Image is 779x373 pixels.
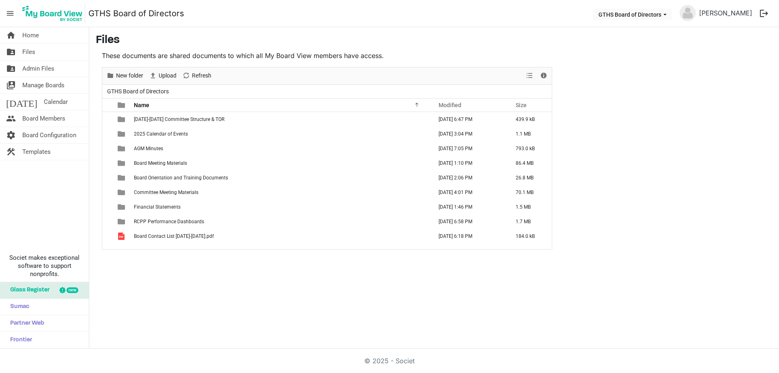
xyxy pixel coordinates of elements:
span: 2025 Calendar of Events [134,131,188,137]
div: Upload [146,67,179,84]
td: Board Orientation and Training Documents is template cell column header Name [131,170,430,185]
td: 1.1 MB is template cell column header Size [507,127,552,141]
td: is template cell column header type [113,229,131,244]
td: Board Meeting Materials is template cell column header Name [131,156,430,170]
td: checkbox [102,214,113,229]
td: checkbox [102,229,113,244]
td: 1.5 MB is template cell column header Size [507,200,552,214]
td: February 20, 2025 3:04 PM column header Modified [430,127,507,141]
span: Files [22,44,35,60]
td: July 16, 2025 6:58 PM column header Modified [430,214,507,229]
span: Glass Register [6,282,49,298]
span: Committee Meeting Materials [134,190,198,195]
span: Admin Files [22,60,54,77]
td: is template cell column header type [113,170,131,185]
td: is template cell column header type [113,112,131,127]
span: Upload [158,71,177,81]
img: My Board View Logo [20,3,85,24]
td: is template cell column header type [113,200,131,214]
span: Board Configuration [22,127,76,143]
span: [DATE] [6,94,37,110]
button: GTHS Board of Directors dropdownbutton [593,9,672,20]
td: checkbox [102,200,113,214]
span: switch_account [6,77,16,93]
span: Societ makes exceptional software to support nonprofits. [4,254,85,278]
td: June 26, 2025 1:46 PM column header Modified [430,200,507,214]
button: View dropdownbutton [525,71,534,81]
a: GTHS Board of Directors [88,5,184,22]
td: 26.8 MB is template cell column header Size [507,170,552,185]
td: June 26, 2025 2:06 PM column header Modified [430,170,507,185]
div: View [523,67,537,84]
span: Size [516,102,527,108]
span: home [6,27,16,43]
span: Refresh [191,71,212,81]
span: [DATE]-[DATE] Committee Structure & TOR [134,116,224,122]
td: 2024-2025 Committee Structure & TOR is template cell column header Name [131,112,430,127]
p: These documents are shared documents to which all My Board View members have access. [102,51,552,60]
td: checkbox [102,141,113,156]
td: is template cell column header type [113,156,131,170]
span: Name [134,102,149,108]
td: checkbox [102,170,113,185]
button: logout [755,5,773,22]
td: Board Contact List 2024-2025.pdf is template cell column header Name [131,229,430,244]
td: 2025 Calendar of Events is template cell column header Name [131,127,430,141]
span: people [6,110,16,127]
a: [PERSON_NAME] [696,5,755,21]
span: Modified [439,102,461,108]
div: New folder [103,67,146,84]
span: folder_shared [6,60,16,77]
td: 793.0 kB is template cell column header Size [507,141,552,156]
td: July 24, 2025 4:01 PM column header Modified [430,185,507,200]
button: Refresh [181,71,213,81]
span: Board Orientation and Training Documents [134,175,228,181]
button: New folder [105,71,145,81]
div: Details [537,67,551,84]
td: Committee Meeting Materials is template cell column header Name [131,185,430,200]
button: Details [538,71,549,81]
td: Financial Statements is template cell column header Name [131,200,430,214]
div: new [67,287,78,293]
td: 86.4 MB is template cell column header Size [507,156,552,170]
span: Frontier [6,332,32,348]
span: Manage Boards [22,77,65,93]
span: Templates [22,144,51,160]
span: folder_shared [6,44,16,60]
td: checkbox [102,112,113,127]
td: AGM Minutes is template cell column header Name [131,141,430,156]
span: menu [2,6,18,21]
span: Board Meeting Materials [134,160,187,166]
span: Calendar [44,94,68,110]
h3: Files [96,34,773,47]
td: is template cell column header type [113,127,131,141]
a: © 2025 - Societ [364,357,415,365]
img: no-profile-picture.svg [680,5,696,21]
td: 70.1 MB is template cell column header Size [507,185,552,200]
span: AGM Minutes [134,146,163,151]
td: is template cell column header type [113,185,131,200]
td: is template cell column header type [113,214,131,229]
td: June 26, 2024 7:05 PM column header Modified [430,141,507,156]
a: My Board View Logo [20,3,88,24]
span: RCPP Performance Dashboards [134,219,204,224]
td: 1.7 MB is template cell column header Size [507,214,552,229]
span: Partner Web [6,315,44,332]
td: checkbox [102,185,113,200]
span: GTHS Board of Directors [105,86,170,97]
span: Home [22,27,39,43]
td: 439.9 kB is template cell column header Size [507,112,552,127]
td: September 25, 2025 1:10 PM column header Modified [430,156,507,170]
td: checkbox [102,156,113,170]
span: Financial Statements [134,204,181,210]
button: Upload [148,71,178,81]
td: RCPP Performance Dashboards is template cell column header Name [131,214,430,229]
td: checkbox [102,127,113,141]
span: settings [6,127,16,143]
div: Refresh [179,67,214,84]
span: construction [6,144,16,160]
span: Sumac [6,299,29,315]
td: April 16, 2025 6:18 PM column header Modified [430,229,507,244]
span: Board Contact List [DATE]-[DATE].pdf [134,233,214,239]
td: is template cell column header type [113,141,131,156]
